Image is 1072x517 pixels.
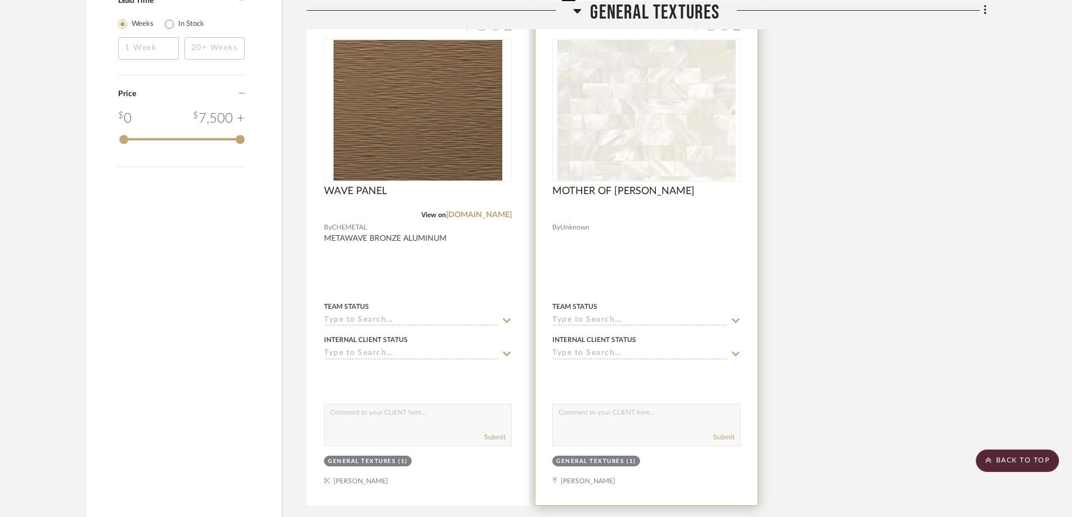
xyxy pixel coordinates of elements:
div: Internal Client Status [552,335,636,345]
label: In Stock [178,19,204,30]
span: By [552,222,560,233]
input: 20+ Weeks [184,37,245,60]
input: Type to Search… [324,316,498,326]
div: Team Status [552,302,597,312]
div: GENERAL TEXTURES [328,457,395,466]
scroll-to-top-button: BACK TO TOP [976,449,1059,472]
span: MOTHER OF [PERSON_NAME] [552,185,695,197]
img: WAVE PANEL [334,40,502,181]
button: Submit [713,432,735,442]
span: WAVE PANEL [324,185,387,197]
input: Type to Search… [552,316,727,326]
div: 0 [553,39,740,181]
button: Submit [484,432,506,442]
div: (1) [627,457,636,466]
a: [DOMAIN_NAME] [446,211,512,219]
input: 1 Week [118,37,179,60]
div: Internal Client Status [324,335,408,345]
div: (1) [398,457,408,466]
div: Team Status [324,302,369,312]
span: CHEMETAL [332,222,367,233]
div: 7,500 + [193,109,245,129]
input: Type to Search… [552,349,727,359]
img: MOTHER OF PEARL [557,40,736,181]
span: View on [421,212,446,218]
input: Type to Search… [324,349,498,359]
div: 0 [118,109,132,129]
span: Price [118,90,136,98]
div: GENERAL TEXTURES [556,457,624,466]
span: Unknown [560,222,589,233]
span: By [324,222,332,233]
label: Weeks [132,19,154,30]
